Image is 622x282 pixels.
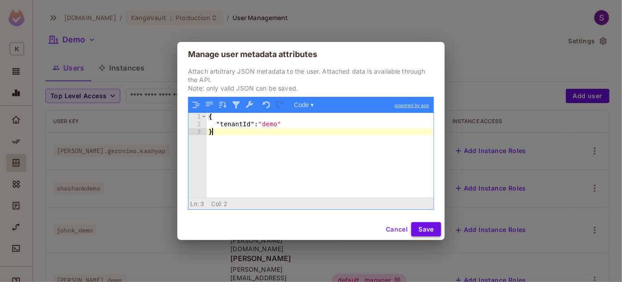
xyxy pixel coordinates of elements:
[201,200,204,207] span: 3
[177,42,445,67] h2: Manage user metadata attributes
[390,97,434,113] a: powered by ace
[217,99,229,111] button: Sort contents
[190,99,202,111] button: Format JSON data, with proper indentation and line feeds (Ctrl+I)
[188,113,207,120] div: 1
[244,99,255,111] button: Repair JSON: fix quotes and escape characters, remove comments and JSONP notation, turn JavaScrip...
[382,222,411,236] button: Cancel
[204,99,215,111] button: Compact JSON data, remove all whitespaces (Ctrl+Shift+I)
[188,67,434,92] p: Attach arbitrary JSON metadata to the user. Attached data is available through the API. Note: onl...
[190,200,199,207] span: Ln:
[261,99,272,111] button: Undo last action (Ctrl+Z)
[411,222,441,236] button: Save
[230,99,242,111] button: Filter, sort, or transform contents
[212,200,222,207] span: Col:
[274,99,286,111] button: Redo (Ctrl+Shift+Z)
[291,99,317,111] button: Code ▾
[188,120,207,128] div: 2
[188,128,207,136] div: 3
[224,200,227,207] span: 2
